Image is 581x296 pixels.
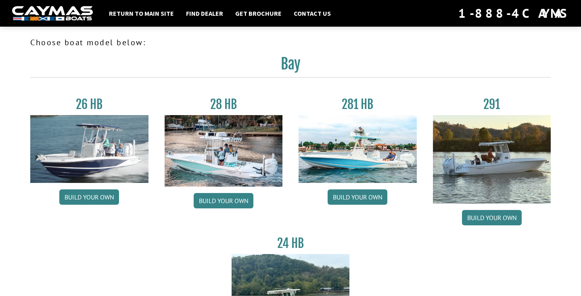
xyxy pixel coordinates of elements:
img: 28_hb_thumbnail_for_caymas_connect.jpg [165,115,283,187]
h3: 281 HB [299,97,417,112]
img: 291_Thumbnail.jpg [433,115,551,204]
h3: 24 HB [232,236,350,251]
img: white-logo-c9c8dbefe5ff5ceceb0f0178aa75bf4bb51f6bca0971e226c86eb53dfe498488.png [12,6,93,21]
h3: 291 [433,97,551,112]
a: Return to main site [105,8,178,19]
a: Build your own [328,189,387,205]
h3: 26 HB [30,97,148,112]
img: 28-hb-twin.jpg [299,115,417,183]
a: Build your own [194,193,253,208]
a: Find Dealer [182,8,227,19]
a: Build your own [462,210,522,225]
p: Choose boat model below: [30,36,551,48]
img: 26_new_photo_resized.jpg [30,115,148,183]
div: 1-888-4CAYMAS [458,4,569,22]
a: Contact Us [290,8,335,19]
a: Get Brochure [231,8,286,19]
a: Build your own [59,189,119,205]
h2: Bay [30,55,551,78]
h3: 28 HB [165,97,283,112]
